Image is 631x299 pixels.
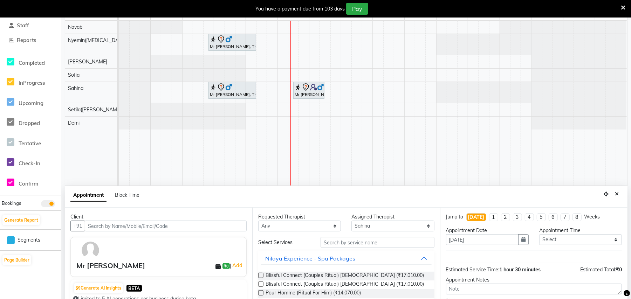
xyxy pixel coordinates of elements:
[230,261,244,270] span: |
[19,180,38,187] span: Confirm
[266,280,424,289] span: Blissful Connect (Couples Ritual) [DEMOGRAPHIC_DATA] (₹17,010.00)
[68,37,127,43] span: Nyemin([MEDICAL_DATA])
[468,214,485,221] div: [DATE]
[489,213,498,221] li: 1
[70,221,85,231] button: +91
[68,58,107,65] span: [PERSON_NAME]
[126,285,142,292] span: BETA
[294,83,324,98] div: Mr [PERSON_NAME], TK02, 01:30 PM-02:30 PM, Deep Tissue Repair Therapy (For Men) 60 Min
[76,260,145,271] div: Mr [PERSON_NAME]
[266,289,361,298] span: Pour Homme (Ritual For Him) (₹14,070.00)
[261,252,431,265] button: Nilaya Experience - Spa Packages
[19,140,41,147] span: Tentative
[265,254,355,263] div: Nilaya Experience - Spa Packages
[18,236,40,244] span: Segments
[561,213,570,221] li: 7
[584,213,600,221] div: Weeks
[525,213,534,221] li: 4
[616,266,622,273] span: ₹0
[70,189,107,202] span: Appointment
[68,120,80,126] span: Demi
[2,22,60,30] a: Staff
[537,213,546,221] li: 5
[572,213,582,221] li: 8
[446,276,622,284] div: Appointment Notes
[222,263,230,269] span: ₹0
[19,60,45,66] span: Completed
[209,35,255,50] div: Mr [PERSON_NAME], TK01, 10:50 AM-12:20 PM, Couple Rejuvenation Therapy 90 Min
[351,213,434,221] div: Assigned Therapist
[321,237,434,248] input: Search by service name
[2,36,60,44] a: Reports
[258,213,341,221] div: Requested Therapist
[2,255,31,265] button: Page Builder
[70,213,247,221] div: Client
[19,100,43,106] span: Upcoming
[19,120,40,126] span: Dropped
[446,213,464,221] div: Jump to
[2,200,21,206] span: Bookings
[346,3,368,15] button: Pay
[80,240,101,260] img: avatar
[19,79,45,86] span: InProgress
[446,227,529,234] div: Appointment Date
[19,160,40,167] span: Check-In
[17,37,36,43] span: Reports
[500,266,541,273] span: 1 hour 30 minutes
[115,192,139,198] span: Block Time
[580,266,616,273] span: Estimated Total:
[539,227,622,234] div: Appointment Time
[255,5,345,13] div: You have a payment due from 103 days
[231,261,244,270] a: Add
[209,83,255,98] div: Mr [PERSON_NAME], TK01, 10:50 AM-12:20 PM, Couple Rejuvenation Therapy 90 Min
[74,283,123,293] button: Generate AI Insights
[17,22,29,29] span: Staff
[266,272,424,280] span: Blissful Connect (Couples Ritual) [DEMOGRAPHIC_DATA] (₹17,010.00)
[501,213,510,221] li: 2
[513,213,522,221] li: 3
[2,215,40,225] button: Generate Report
[549,213,558,221] li: 6
[446,234,519,245] input: yyyy-mm-dd
[253,239,315,246] div: Select Services
[85,221,247,231] input: Search by Name/Mobile/Email/Code
[612,189,622,200] button: Close
[446,266,500,273] span: Estimated Service Time:
[68,106,123,113] span: Setila([PERSON_NAME])
[68,72,80,78] span: Sofia
[68,85,83,91] span: Sahina
[68,24,82,30] span: Navab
